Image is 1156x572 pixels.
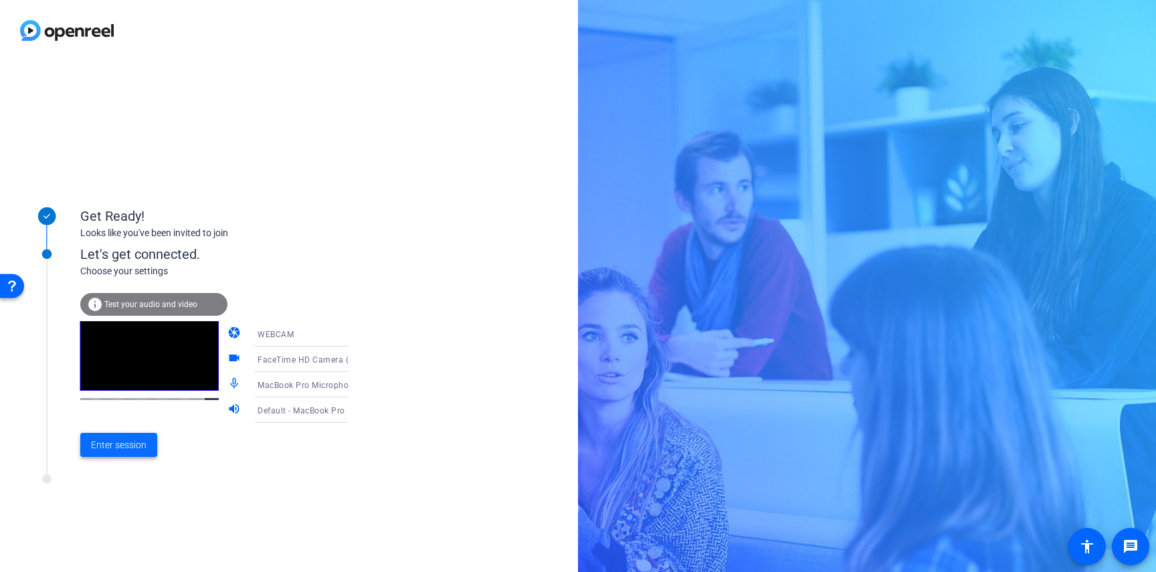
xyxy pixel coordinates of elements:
div: Choose your settings [80,264,375,278]
div: Let's get connected. [80,244,375,264]
span: Test your audio and video [104,300,197,309]
mat-icon: info [87,296,103,312]
span: WEBCAM [258,330,294,339]
mat-icon: camera [227,326,244,342]
span: Default - MacBook Pro Speakers (Built-in) [258,405,419,415]
mat-icon: volume_up [227,402,244,418]
mat-icon: accessibility [1079,539,1095,555]
div: Looks like you've been invited to join [80,226,348,240]
mat-icon: mic_none [227,377,244,393]
span: FaceTime HD Camera (3A71:F4B5) [258,354,395,365]
mat-icon: videocam [227,351,244,367]
span: Enter session [91,438,147,452]
button: Enter session [80,433,157,457]
span: MacBook Pro Microphone (Built-in) [258,379,394,390]
div: Get Ready! [80,206,348,226]
mat-icon: message [1123,539,1139,555]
